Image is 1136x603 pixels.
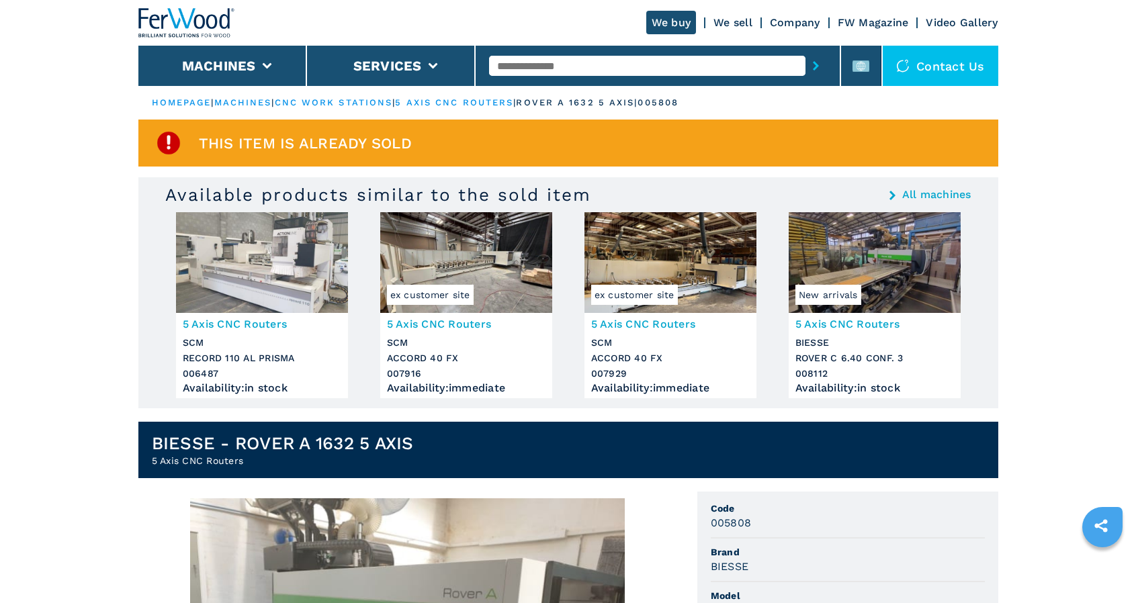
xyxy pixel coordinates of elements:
[770,16,820,29] a: Company
[805,50,826,81] button: submit-button
[646,11,697,34] a: We buy
[155,130,182,156] img: SoldProduct
[387,385,545,391] div: Availability : immediate
[795,285,861,305] span: New arrivals
[711,589,985,602] span: Model
[387,316,545,332] h3: 5 Axis CNC Routers
[214,97,272,107] a: machines
[1079,543,1126,593] iframe: Chat
[795,316,954,332] h3: 5 Axis CNC Routers
[584,212,756,398] a: 5 Axis CNC Routers SCM ACCORD 40 FXex customer site5 Axis CNC RoutersSCMACCORD 40 FX007929Availab...
[926,16,998,29] a: Video Gallery
[211,97,214,107] span: |
[380,212,552,313] img: 5 Axis CNC Routers SCM ACCORD 40 FX
[883,46,998,86] div: Contact us
[711,515,752,530] h3: 005808
[183,385,341,391] div: Availability : in stock
[395,97,513,107] a: 5 axis cnc routers
[711,559,749,574] h3: BIESSE
[591,385,750,391] div: Availability : immediate
[392,97,395,107] span: |
[711,502,985,515] span: Code
[176,212,348,398] a: 5 Axis CNC Routers SCM RECORD 110 AL PRISMA5 Axis CNC RoutersSCMRECORD 110 AL PRISMA006487Availab...
[896,59,910,73] img: Contact us
[513,97,516,107] span: |
[183,316,341,332] h3: 5 Axis CNC Routers
[275,97,393,107] a: cnc work stations
[152,432,414,454] h1: BIESSE - ROVER A 1632 5 AXIS
[713,16,752,29] a: We sell
[152,97,212,107] a: HOMEPAGE
[838,16,909,29] a: FW Magazine
[152,454,414,467] h2: 5 Axis CNC Routers
[591,285,678,305] span: ex customer site
[902,189,971,200] a: All machines
[380,212,552,398] a: 5 Axis CNC Routers SCM ACCORD 40 FXex customer site5 Axis CNC RoutersSCMACCORD 40 FX007916Availab...
[138,8,235,38] img: Ferwood
[1084,509,1118,543] a: sharethis
[795,335,954,381] h3: BIESSE ROVER C 6.40 CONF. 3 008112
[387,285,474,305] span: ex customer site
[516,97,638,109] p: rover a 1632 5 axis |
[271,97,274,107] span: |
[584,212,756,313] img: 5 Axis CNC Routers SCM ACCORD 40 FX
[789,212,961,313] img: 5 Axis CNC Routers BIESSE ROVER C 6.40 CONF. 3
[165,184,591,205] h3: Available products similar to the sold item
[199,136,412,151] span: This item is already sold
[176,212,348,313] img: 5 Axis CNC Routers SCM RECORD 110 AL PRISMA
[591,335,750,381] h3: SCM ACCORD 40 FX 007929
[795,385,954,391] div: Availability : in stock
[638,97,679,109] p: 005808
[711,545,985,559] span: Brand
[591,316,750,332] h3: 5 Axis CNC Routers
[387,335,545,381] h3: SCM ACCORD 40 FX 007916
[789,212,961,398] a: 5 Axis CNC Routers BIESSE ROVER C 6.40 CONF. 3New arrivals5 Axis CNC RoutersBIESSEROVER C 6.40 CO...
[182,58,256,74] button: Machines
[183,335,341,381] h3: SCM RECORD 110 AL PRISMA 006487
[353,58,422,74] button: Services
